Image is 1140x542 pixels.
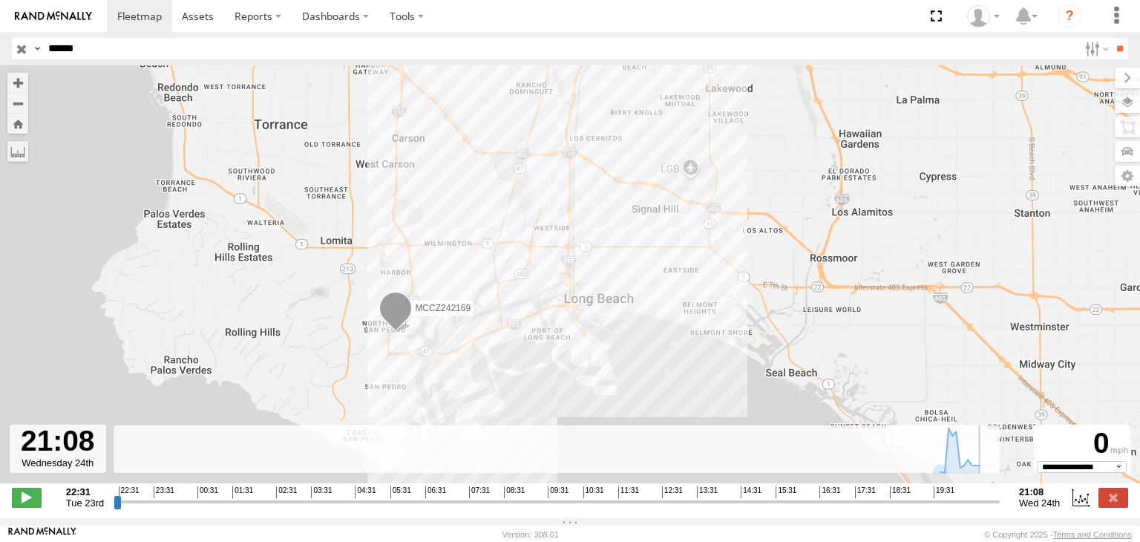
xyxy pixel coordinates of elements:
i: ? [1058,4,1081,28]
span: 01:31 [232,486,253,498]
img: rand-logo.svg [15,11,92,22]
span: 04:31 [355,486,376,498]
label: Measure [7,141,28,162]
span: 13:31 [697,486,718,498]
span: 00:31 [197,486,218,498]
span: 18:31 [890,486,911,498]
span: 16:31 [819,486,840,498]
span: 12:31 [662,486,683,498]
label: Search Filter Options [1079,38,1111,59]
strong: 21:08 [1019,486,1060,497]
span: 08:31 [504,486,525,498]
button: Zoom in [7,73,28,93]
span: 06:31 [425,486,446,498]
span: Tue 23rd Sep 2025 [66,497,104,509]
span: 22:31 [119,486,140,498]
div: 0 [1036,427,1128,460]
div: © Copyright 2025 - [984,530,1132,539]
span: 09:31 [548,486,569,498]
span: 17:31 [855,486,876,498]
label: Play/Stop [12,488,42,507]
span: 05:31 [390,486,411,498]
span: 19:31 [934,486,954,498]
span: 14:31 [741,486,761,498]
a: Visit our Website [8,527,76,542]
span: 23:31 [154,486,174,498]
a: Terms and Conditions [1053,530,1132,539]
label: Search Query [31,38,43,59]
label: Map Settings [1115,166,1140,186]
span: 03:31 [311,486,332,498]
span: Wed 24th Sep 2025 [1019,497,1060,509]
button: Zoom out [7,93,28,114]
span: 10:31 [583,486,604,498]
label: Close [1098,488,1128,507]
div: Zulema McIntosch [962,5,1005,27]
span: 07:31 [469,486,490,498]
span: 02:31 [276,486,297,498]
span: 11:31 [618,486,639,498]
div: Version: 308.01 [502,530,559,539]
strong: 22:31 [66,486,104,497]
span: MCCZ242169 [415,303,471,313]
span: 15:31 [776,486,796,498]
button: Zoom Home [7,114,28,134]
